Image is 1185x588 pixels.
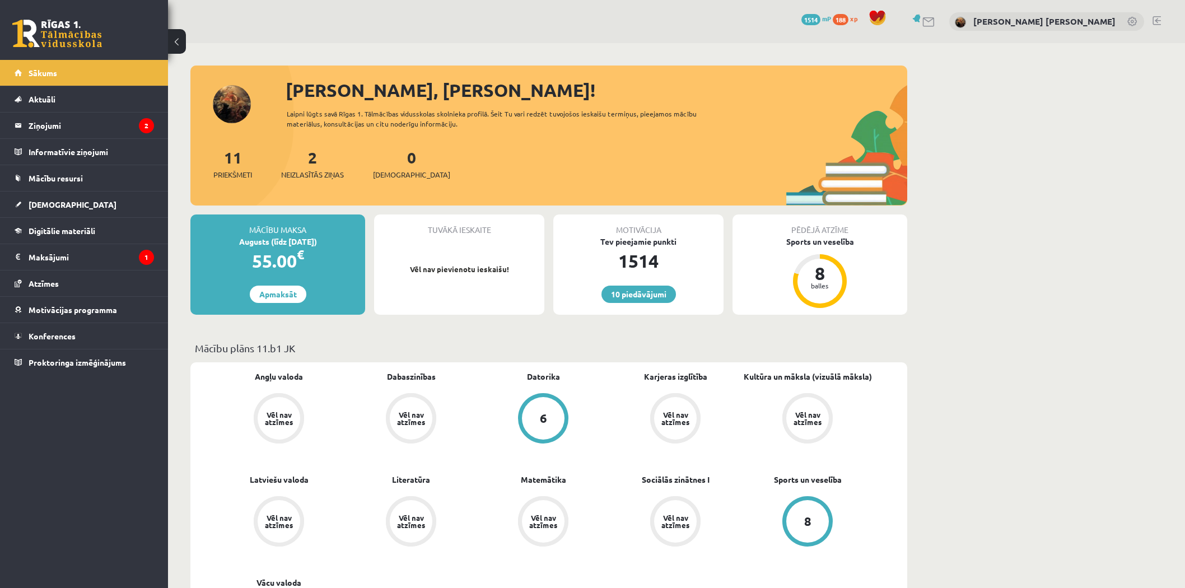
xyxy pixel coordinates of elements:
div: Vēl nav atzīmes [528,514,559,529]
div: Motivācija [553,214,724,236]
span: Proktoringa izmēģinājums [29,357,126,367]
span: € [297,246,304,263]
a: Kultūra un māksla (vizuālā māksla) [744,371,872,382]
a: Sports un veselība [774,474,842,486]
span: Konferences [29,331,76,341]
a: Angļu valoda [255,371,303,382]
a: 1514 mP [801,14,831,23]
div: Laipni lūgts savā Rīgas 1. Tālmācības vidusskolas skolnieka profilā. Šeit Tu vari redzēt tuvojošo... [287,109,717,129]
a: Vēl nav atzīmes [213,393,345,446]
div: 8 [803,264,837,282]
a: Mācību resursi [15,165,154,191]
span: 188 [833,14,848,25]
a: 0[DEMOGRAPHIC_DATA] [373,147,450,180]
span: [DEMOGRAPHIC_DATA] [373,169,450,180]
a: Digitālie materiāli [15,218,154,244]
span: mP [822,14,831,23]
a: Proktoringa izmēģinājums [15,349,154,375]
span: Atzīmes [29,278,59,288]
a: Vēl nav atzīmes [213,496,345,549]
a: Aktuāli [15,86,154,112]
a: Vēl nav atzīmes [345,496,477,549]
div: Vēl nav atzīmes [660,514,691,529]
p: Mācību plāns 11.b1 JK [195,340,903,356]
legend: Ziņojumi [29,113,154,138]
div: 8 [804,515,811,528]
div: Vēl nav atzīmes [395,514,427,529]
div: Tev pieejamie punkti [553,236,724,248]
a: 6 [477,393,609,446]
a: Literatūra [392,474,430,486]
div: Vēl nav atzīmes [263,411,295,426]
div: Vēl nav atzīmes [792,411,823,426]
div: 1514 [553,248,724,274]
div: balles [803,282,837,289]
a: Ziņojumi2 [15,113,154,138]
legend: Informatīvie ziņojumi [29,139,154,165]
div: Vēl nav atzīmes [263,514,295,529]
div: Vēl nav atzīmes [660,411,691,426]
a: 10 piedāvājumi [601,286,676,303]
a: Vēl nav atzīmes [345,393,477,446]
div: Pēdējā atzīme [733,214,907,236]
a: Vēl nav atzīmes [609,496,741,549]
div: Vēl nav atzīmes [395,411,427,426]
i: 1 [139,250,154,265]
span: Mācību resursi [29,173,83,183]
span: xp [850,14,857,23]
a: Vēl nav atzīmes [609,393,741,446]
a: 188 xp [833,14,863,23]
div: 6 [540,412,547,424]
p: Vēl nav pievienotu ieskaišu! [380,264,539,275]
div: Mācību maksa [190,214,365,236]
a: 8 [741,496,874,549]
a: Informatīvie ziņojumi [15,139,154,165]
a: 11Priekšmeti [213,147,252,180]
a: Datorika [527,371,560,382]
a: Maksājumi1 [15,244,154,270]
a: Vēl nav atzīmes [477,496,609,549]
legend: Maksājumi [29,244,154,270]
span: Motivācijas programma [29,305,117,315]
span: Priekšmeti [213,169,252,180]
div: Tuvākā ieskaite [374,214,544,236]
a: Karjeras izglītība [644,371,707,382]
div: [PERSON_NAME], [PERSON_NAME]! [286,77,907,104]
span: Neizlasītās ziņas [281,169,344,180]
a: Matemātika [521,474,566,486]
a: Dabaszinības [387,371,436,382]
a: Sports un veselība 8 balles [733,236,907,310]
a: Atzīmes [15,270,154,296]
a: Sociālās zinātnes I [642,474,710,486]
div: Sports un veselība [733,236,907,248]
a: [DEMOGRAPHIC_DATA] [15,192,154,217]
img: Pēteris Anatolijs Drazlovskis [955,17,966,28]
span: Digitālie materiāli [29,226,95,236]
a: 2Neizlasītās ziņas [281,147,344,180]
div: Augusts (līdz [DATE]) [190,236,365,248]
div: 55.00 [190,248,365,274]
span: Aktuāli [29,94,55,104]
a: Apmaksāt [250,286,306,303]
i: 2 [139,118,154,133]
span: [DEMOGRAPHIC_DATA] [29,199,116,209]
a: Motivācijas programma [15,297,154,323]
a: Latviešu valoda [250,474,309,486]
a: Rīgas 1. Tālmācības vidusskola [12,20,102,48]
span: 1514 [801,14,820,25]
a: Vēl nav atzīmes [741,393,874,446]
a: Konferences [15,323,154,349]
a: Sākums [15,60,154,86]
span: Sākums [29,68,57,78]
a: [PERSON_NAME] [PERSON_NAME] [973,16,1116,27]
